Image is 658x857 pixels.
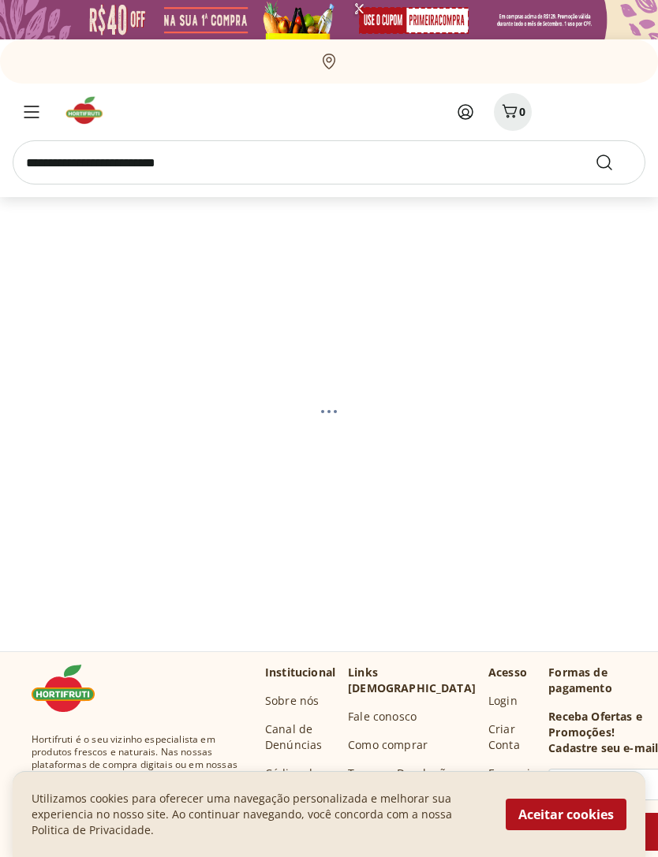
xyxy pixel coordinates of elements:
input: search [13,140,645,184]
p: Links [DEMOGRAPHIC_DATA] [348,665,476,696]
span: 0 [519,104,525,119]
a: Esqueci Minha Senha [488,766,536,813]
a: Como comprar [348,737,428,753]
p: Institucional [265,665,335,680]
a: Código de Ética [265,766,335,797]
a: Canal de Denúncias [265,721,335,753]
img: Hortifruti [32,665,110,712]
img: Hortifruti [63,95,116,126]
a: Fale conosco [348,709,417,725]
a: Trocas e Devoluções [348,766,458,781]
p: Utilizamos cookies para oferecer uma navegação personalizada e melhorar sua experiencia no nosso ... [32,791,487,838]
button: Aceitar cookies [506,799,626,830]
a: Criar Conta [488,721,536,753]
p: Acesso [488,665,527,680]
button: Submit Search [595,153,633,172]
span: Hortifruti é o seu vizinho especialista em produtos frescos e naturais. Nas nossas plataformas de... [32,733,240,822]
a: Login [488,693,518,709]
button: Menu [13,93,50,131]
a: Sobre nós [265,693,319,709]
button: Carrinho [494,93,532,131]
